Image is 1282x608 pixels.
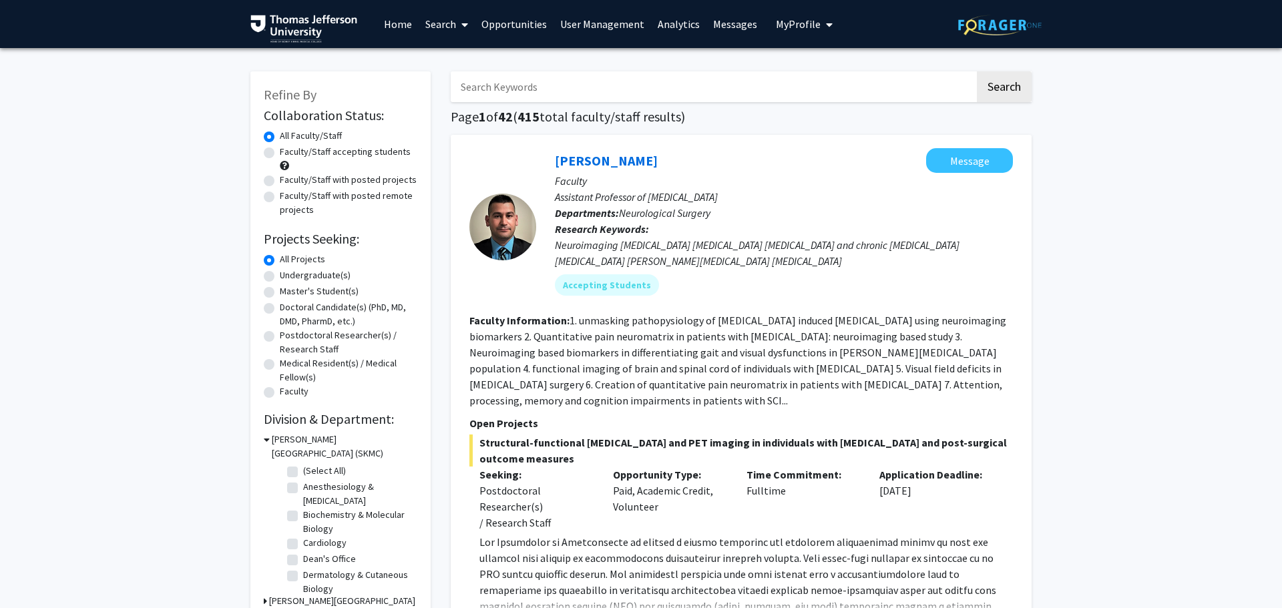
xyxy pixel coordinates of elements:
span: Refine By [264,86,316,103]
p: Application Deadline: [879,467,993,483]
label: Master's Student(s) [280,284,359,298]
div: Paid, Academic Credit, Volunteer [603,467,736,531]
h3: [PERSON_NAME][GEOGRAPHIC_DATA] (SKMC) [272,432,417,461]
label: Anesthesiology & [MEDICAL_DATA] [303,480,414,508]
p: Assistant Professor of [MEDICAL_DATA] [555,189,1013,205]
input: Search Keywords [451,71,975,102]
iframe: Chat [10,548,57,598]
a: User Management [554,1,651,47]
p: Faculty [555,173,1013,189]
label: Dermatology & Cutaneous Biology [303,568,414,596]
span: 42 [498,108,513,125]
b: Faculty Information: [469,314,570,327]
label: (Select All) [303,464,346,478]
a: Analytics [651,1,706,47]
div: Neuroimaging [MEDICAL_DATA] [MEDICAL_DATA] [MEDICAL_DATA] and chronic [MEDICAL_DATA] [MEDICAL_DAT... [555,237,1013,269]
span: 415 [517,108,540,125]
button: Search [977,71,1032,102]
label: All Faculty/Staff [280,129,342,143]
h1: Page of ( total faculty/staff results) [451,109,1032,125]
div: Postdoctoral Researcher(s) / Research Staff [479,483,593,531]
b: Research Keywords: [555,222,649,236]
span: Structural-functional [MEDICAL_DATA] and PET imaging in individuals with [MEDICAL_DATA] and post-... [469,434,1013,467]
label: Medical Resident(s) / Medical Fellow(s) [280,356,417,384]
label: Postdoctoral Researcher(s) / Research Staff [280,328,417,356]
p: Open Projects [469,415,1013,431]
fg-read-more: 1. unmasking pathopysiology of [MEDICAL_DATA] induced [MEDICAL_DATA] using neuroimaging biomarker... [469,314,1006,407]
a: Opportunities [475,1,554,47]
h2: Projects Seeking: [264,231,417,247]
label: Faculty/Staff with posted remote projects [280,189,417,217]
span: My Profile [776,17,821,31]
span: 1 [479,108,486,125]
label: Faculty/Staff accepting students [280,145,411,159]
label: Biochemistry & Molecular Biology [303,508,414,536]
button: Message Mahdi Alizedah [926,148,1013,173]
p: Time Commitment: [746,467,860,483]
label: Doctoral Candidate(s) (PhD, MD, DMD, PharmD, etc.) [280,300,417,328]
a: Home [377,1,419,47]
mat-chip: Accepting Students [555,274,659,296]
a: Messages [706,1,764,47]
label: Faculty/Staff with posted projects [280,173,417,187]
p: Opportunity Type: [613,467,726,483]
label: Faculty [280,384,308,398]
p: Seeking: [479,467,593,483]
h2: Division & Department: [264,411,417,427]
label: All Projects [280,252,325,266]
h2: Collaboration Status: [264,107,417,123]
img: Thomas Jefferson University Logo [250,15,357,43]
label: Dean's Office [303,552,356,566]
label: Undergraduate(s) [280,268,351,282]
img: ForagerOne Logo [958,15,1042,35]
a: Search [419,1,475,47]
div: [DATE] [869,467,1003,531]
a: [PERSON_NAME] [555,152,658,169]
b: Departments: [555,206,619,220]
label: Cardiology [303,536,347,550]
span: Neurological Surgery [619,206,710,220]
div: Fulltime [736,467,870,531]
